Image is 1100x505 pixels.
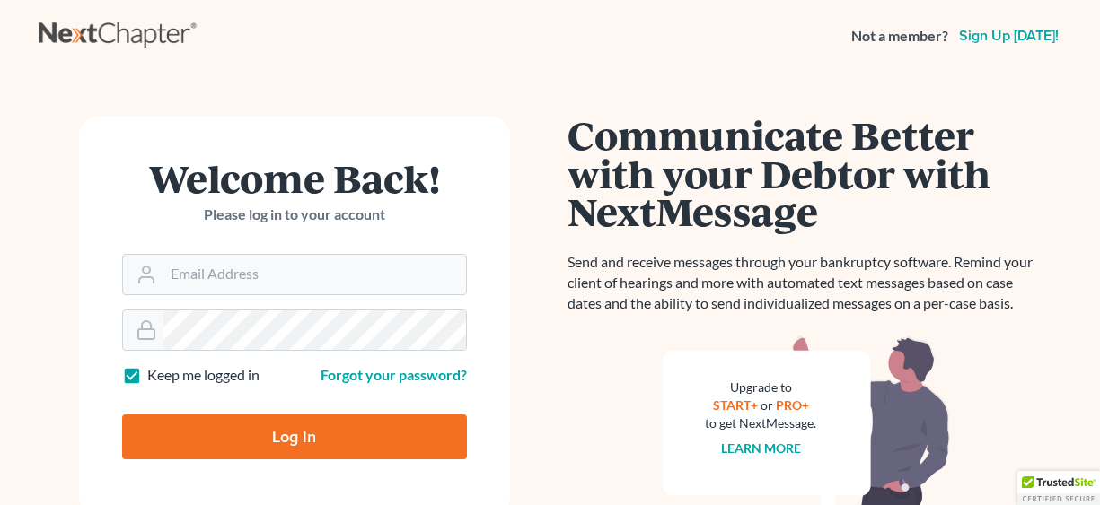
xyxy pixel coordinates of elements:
p: Send and receive messages through your bankruptcy software. Remind your client of hearings and mo... [568,252,1044,314]
a: Sign up [DATE]! [955,29,1062,43]
input: Log In [122,414,467,459]
h1: Communicate Better with your Debtor with NextMessage [568,116,1044,231]
span: or [761,397,773,413]
div: TrustedSite Certified [1017,471,1100,505]
div: Upgrade to [706,379,817,396]
label: Keep me logged in [147,365,260,386]
div: to get NextMessage. [706,414,817,432]
h1: Welcome Back! [122,159,467,197]
a: PRO+ [776,397,809,413]
a: START+ [713,397,758,413]
a: Learn more [721,440,801,456]
strong: Not a member? [851,26,948,47]
input: Email Address [163,255,466,294]
p: Please log in to your account [122,205,467,225]
a: Forgot your password? [321,366,467,383]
